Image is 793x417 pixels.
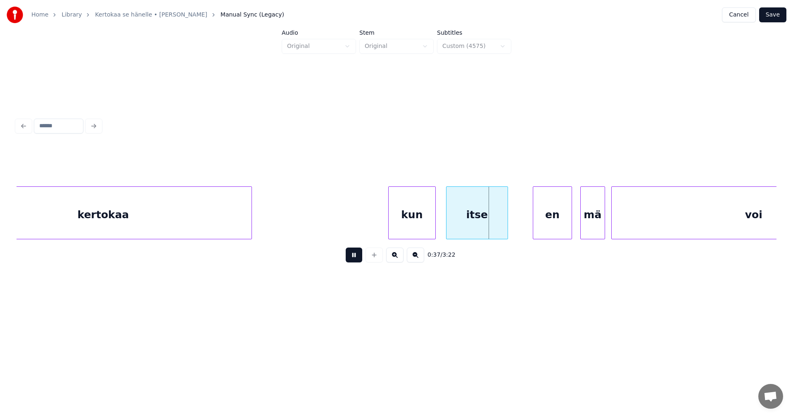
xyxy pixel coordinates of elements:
span: 3:22 [442,251,455,259]
div: / [427,251,447,259]
div: Avoin keskustelu [758,384,783,409]
a: Home [31,11,48,19]
button: Save [759,7,786,22]
span: 0:37 [427,251,440,259]
button: Cancel [722,7,755,22]
label: Stem [359,30,434,36]
label: Subtitles [437,30,511,36]
span: Manual Sync (Legacy) [221,11,284,19]
a: Kertokaa se hänelle • [PERSON_NAME] [95,11,207,19]
nav: breadcrumb [31,11,284,19]
img: youka [7,7,23,23]
a: Library [62,11,82,19]
label: Audio [282,30,356,36]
